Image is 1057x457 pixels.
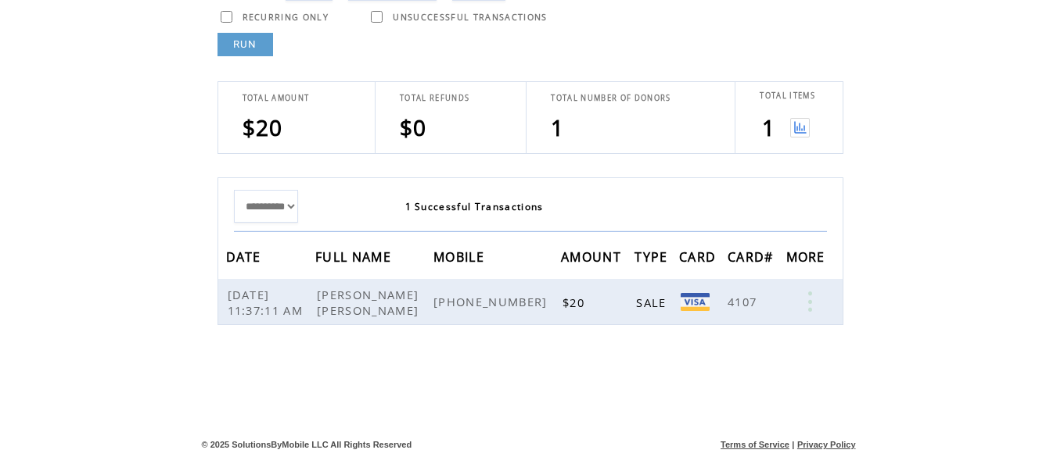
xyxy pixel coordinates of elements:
a: Terms of Service [721,440,789,449]
a: TYPE [635,252,671,261]
span: MORE [786,245,829,273]
a: MOBILE [433,252,488,261]
span: [PERSON_NAME] [PERSON_NAME] [317,287,422,318]
span: UNSUCCESSFUL TRANSACTIONS [393,12,547,23]
a: DATE [226,252,265,261]
a: Privacy Policy [797,440,856,449]
img: Visa [681,293,710,311]
span: MOBILE [433,245,488,273]
span: CARD# [728,245,778,273]
a: CARD# [728,252,778,261]
span: TOTAL NUMBER OF DONORS [551,93,671,103]
span: 1 Successful Transactions [405,200,544,213]
span: 4107 [728,294,760,309]
a: FULL NAME [315,252,395,261]
span: 1 [551,112,564,142]
a: AMOUNT [561,252,625,261]
span: TOTAL AMOUNT [243,93,310,103]
span: AMOUNT [561,245,625,273]
span: RECURRING ONLY [243,12,329,23]
a: CARD [679,252,720,261]
span: SALE [636,295,670,310]
span: | [792,440,794,449]
span: $20 [563,295,588,310]
span: [DATE] 11:37:11 AM [228,287,307,318]
span: $0 [400,112,427,142]
span: FULL NAME [315,245,395,273]
span: CARD [679,245,720,273]
span: TYPE [635,245,671,273]
a: RUN [218,33,273,56]
span: © 2025 SolutionsByMobile LLC All Rights Reserved [202,440,412,449]
img: View graph [790,118,810,137]
span: TOTAL REFUNDS [400,93,469,103]
span: 1 [762,112,775,142]
span: DATE [226,245,265,273]
span: TOTAL ITEMS [760,91,815,101]
span: $20 [243,112,283,142]
span: [PHONE_NUMBER] [433,294,552,309]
